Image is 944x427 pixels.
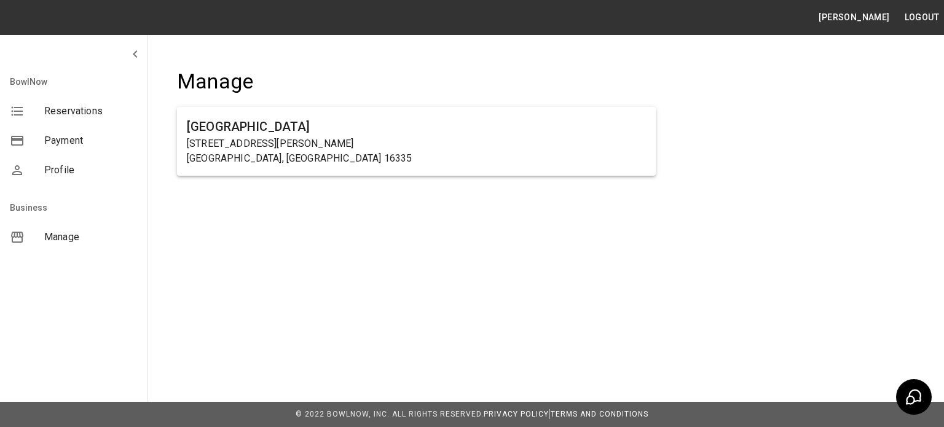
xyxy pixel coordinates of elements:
span: © 2022 BowlNow, Inc. All Rights Reserved. [296,410,484,418]
span: Reservations [44,104,138,119]
span: Payment [44,133,138,148]
p: [GEOGRAPHIC_DATA], [GEOGRAPHIC_DATA] 16335 [187,151,646,166]
a: Terms and Conditions [551,410,648,418]
span: Manage [44,230,138,245]
h4: Manage [177,69,656,95]
p: [STREET_ADDRESS][PERSON_NAME] [187,136,646,151]
img: logo [6,11,74,23]
h6: [GEOGRAPHIC_DATA] [187,117,646,136]
span: Profile [44,163,138,178]
button: Logout [900,6,944,29]
button: [PERSON_NAME] [814,6,894,29]
a: Privacy Policy [484,410,549,418]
